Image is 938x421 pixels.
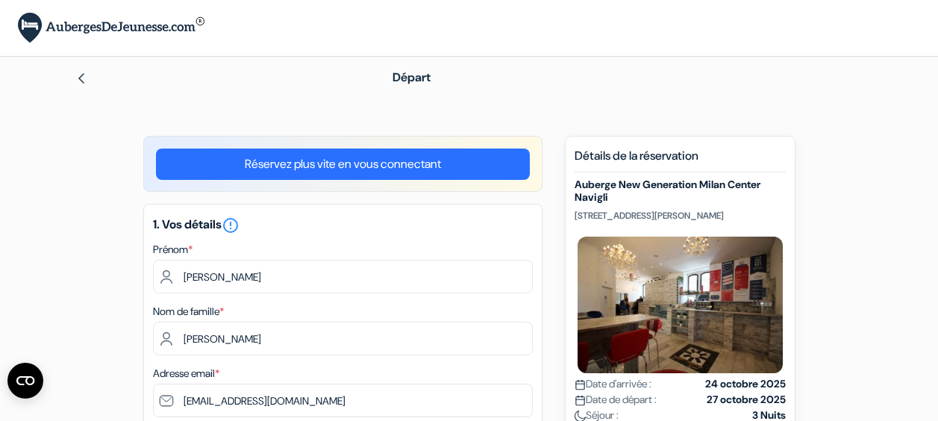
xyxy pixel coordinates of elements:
img: calendar.svg [575,379,586,390]
label: Nom de famille [153,304,224,319]
a: error_outline [222,216,240,232]
h5: Détails de la réservation [575,149,786,172]
img: left_arrow.svg [75,72,87,84]
input: Entrer adresse e-mail [153,384,533,417]
img: AubergesDeJeunesse.com [18,13,204,43]
a: Réservez plus vite en vous connectant [156,149,530,180]
input: Entrer le nom de famille [153,322,533,355]
img: calendar.svg [575,395,586,406]
strong: 27 octobre 2025 [707,392,786,408]
h5: Auberge New Generation Milan Center Navigli [575,178,786,204]
input: Entrez votre prénom [153,260,533,293]
h5: 1. Vos détails [153,216,533,234]
span: Départ [393,69,431,85]
strong: 24 octobre 2025 [705,376,786,392]
i: error_outline [222,216,240,234]
label: Prénom [153,242,193,258]
button: Ouvrir le widget CMP [7,363,43,399]
span: Date d'arrivée : [575,376,651,392]
span: Date de départ : [575,392,657,408]
p: [STREET_ADDRESS][PERSON_NAME] [575,210,786,222]
label: Adresse email [153,366,219,381]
